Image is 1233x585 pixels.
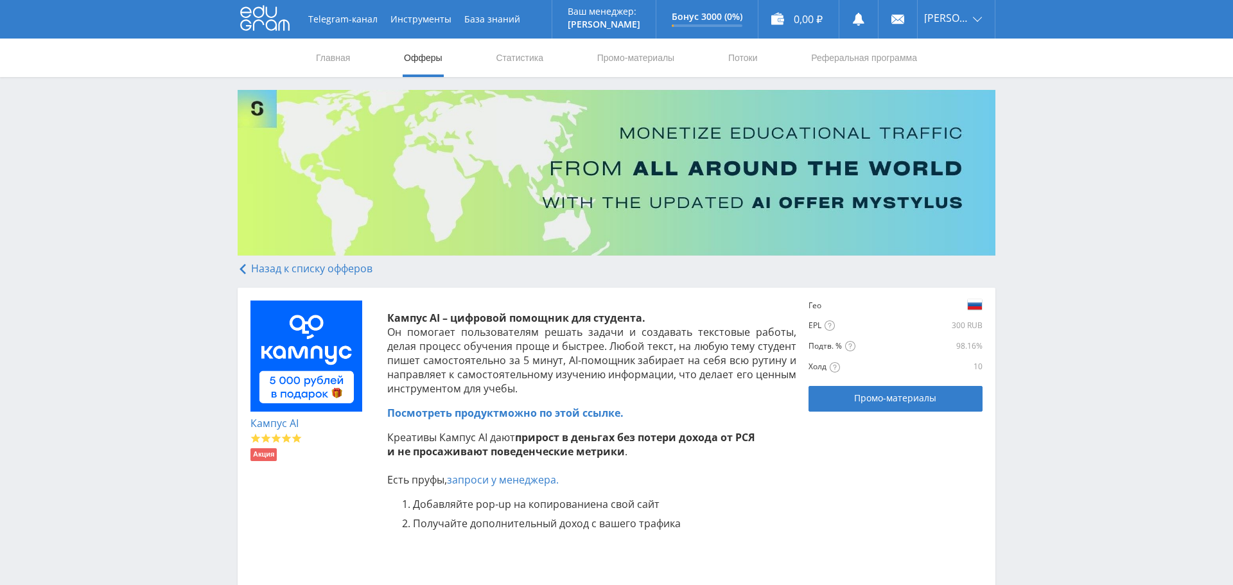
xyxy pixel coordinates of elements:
[387,430,755,458] strong: прирост в деньгах без потери дохода от РСЯ и не просаживают поведенческие метрики
[810,39,918,77] a: Реферальная программа
[967,297,983,312] img: e19fcd9231212a64c934454d68839819.png
[927,341,983,351] div: 98.16%
[315,39,351,77] a: Главная
[387,311,645,325] strong: Кампус AI – цифровой помощник для студента.
[853,320,983,331] div: 300 RUB
[596,497,660,511] span: на свой сайт
[413,497,596,511] span: Добавляйте pop-up на копирование
[494,39,545,77] a: Статистика
[387,406,499,420] span: Посмотреть продукт
[250,448,277,461] li: Акция
[809,341,923,352] div: Подтв. %
[927,362,983,372] div: 10
[238,261,372,275] a: Назад к списку офферов
[387,406,624,420] a: Посмотреть продуктможно по этой ссылке.
[924,13,969,23] span: [PERSON_NAME]
[672,12,742,22] p: Бонус 3000 (0%)
[387,311,796,396] p: Он помогает пользователям решать задачи и создавать текстовые работы, делая процесс обучения прощ...
[727,39,759,77] a: Потоки
[568,6,640,17] p: Ваш менеджер:
[250,301,362,412] img: 61b0a20f679e4abdf8b58b6a20f298fd.png
[568,19,640,30] p: [PERSON_NAME]
[596,39,676,77] a: Промо-материалы
[238,90,995,256] img: Banner
[447,473,559,487] a: запроси у менеджера.
[403,39,444,77] a: Офферы
[413,516,681,530] span: Получайте дополнительный доход с вашего трафика
[809,362,923,372] div: Холд
[387,430,796,487] p: Креативы Кампус AI дают . Есть пруфы,
[854,393,936,403] span: Промо-материалы
[250,416,299,430] a: Кампус AI
[809,301,850,311] div: Гео
[809,320,850,331] div: EPL
[809,386,982,412] a: Промо-материалы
